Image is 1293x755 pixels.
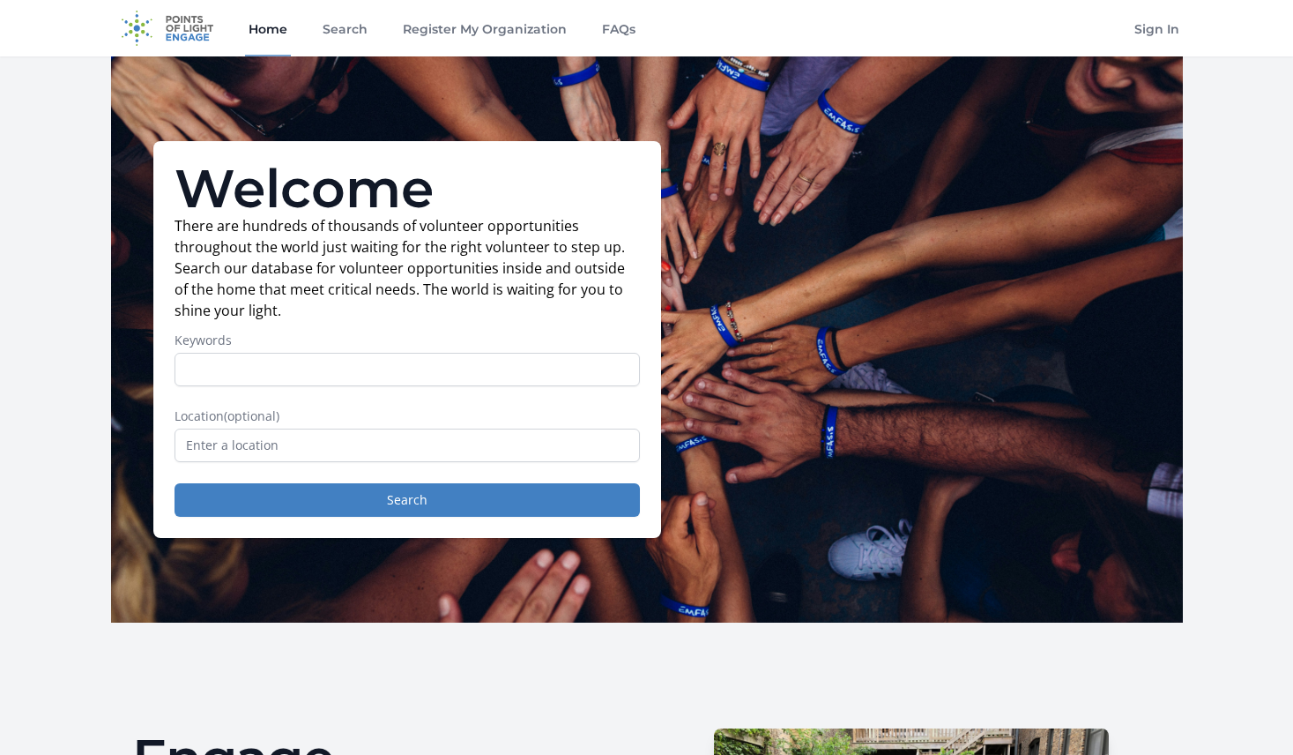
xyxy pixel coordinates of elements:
[224,407,279,424] span: (optional)
[175,483,640,517] button: Search
[175,162,640,215] h1: Welcome
[175,429,640,462] input: Enter a location
[175,215,640,321] p: There are hundreds of thousands of volunteer opportunities throughout the world just waiting for ...
[175,407,640,425] label: Location
[175,332,640,349] label: Keywords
